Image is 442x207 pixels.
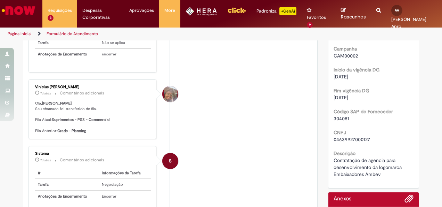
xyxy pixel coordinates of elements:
[341,7,366,20] a: Rascunhos
[60,157,104,163] small: Comentários adicionais
[99,179,151,191] td: Negociação
[1,3,36,17] img: ServiceNow
[40,91,51,95] span: 7d atrás
[391,16,426,29] span: [PERSON_NAME] Apro
[48,15,54,21] span: 3
[48,7,72,14] span: Requisições
[334,74,348,80] span: [DATE]
[35,48,99,60] th: Anotações de Encerramento
[334,196,351,202] h2: Anexos
[334,46,357,52] b: Campanha
[99,191,151,202] td: Encerrar
[186,7,217,16] img: HeraLogo.png
[35,191,99,202] th: Anotações de Encerramento
[227,5,246,15] img: click_logo_yellow_360x200.png
[129,7,154,14] span: Aprovações
[307,14,326,21] span: Favoritos
[40,91,51,95] time: 22/08/2025 11:29:13
[279,7,296,15] p: +GenAi
[164,7,175,14] span: More
[60,90,104,96] small: Comentários adicionais
[334,94,348,101] span: [DATE]
[40,158,51,162] time: 22/08/2025 11:27:45
[162,153,178,169] div: System
[341,14,366,20] span: Rascunhos
[35,179,99,191] th: Tarefa
[256,7,296,15] div: Padroniza
[35,37,99,49] th: Tarefa
[99,48,151,60] td: encerrar
[334,115,349,122] span: 304081
[395,8,399,13] span: AA
[169,153,172,169] span: S
[99,168,151,179] th: Informações da Tarefa
[334,157,403,177] span: Contratação de agencia para desenvolvimento da logomarca Embaixadores Ambev
[334,87,369,94] b: Fim vigência DG
[8,31,32,37] a: Página inicial
[47,31,98,37] a: Formulário de Atendimento
[334,129,346,136] b: CNPJ
[40,158,51,162] span: 7d atrás
[35,152,151,156] div: Sistema
[162,86,178,102] div: undefined Online
[334,53,358,59] span: CAM00002
[82,7,119,21] span: Despesas Corporativas
[334,136,370,143] span: 04639927000127
[35,168,99,179] th: #
[307,22,313,28] span: 9
[99,37,151,49] td: Não se aplica
[52,117,109,122] b: Suprimentos - PSS - Commercial
[5,28,289,40] ul: Trilhas de página
[334,108,393,115] b: Código SAP do Fornecedor
[42,101,72,106] b: [PERSON_NAME]
[334,67,379,73] b: Início da vigência DG
[35,85,151,89] div: Vinicius [PERSON_NAME]
[334,150,355,156] b: Descrição
[35,101,151,133] p: Olá, , Seu chamado foi transferido de fila. Fila Atual: Fila Anterior:
[404,194,414,207] button: Adicionar anexos
[57,128,86,133] b: Grade - Planning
